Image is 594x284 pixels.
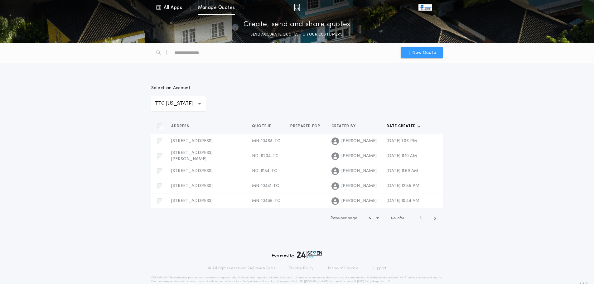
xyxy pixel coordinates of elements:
button: Address [171,123,194,129]
a: Terms of Service [327,266,359,271]
div: Powered by [272,251,322,258]
p: SEND ACCURATE QUOTES TO YOUR CUSTOMERS. [250,31,343,38]
button: 5 [369,213,381,223]
span: of 50 [397,215,406,221]
p: Select an Account [151,85,206,91]
span: ND-11204-TC [252,154,278,158]
button: Created by [331,123,360,129]
button: Date created [387,123,421,129]
span: [DATE] 11:10 AM [387,154,417,158]
img: logo [297,251,322,258]
span: ND-11154-TC [252,169,277,173]
span: [DATE] 1:06 PM [387,139,417,143]
span: [DATE] 12:55 PM [387,184,419,188]
span: [PERSON_NAME] [341,183,377,189]
a: Support [372,266,386,271]
span: [PERSON_NAME] [341,198,377,204]
span: [STREET_ADDRESS] [171,184,213,188]
span: [STREET_ADDRESS] [171,169,213,173]
span: Quote ID [252,124,273,129]
span: [STREET_ADDRESS][PERSON_NAME] [171,151,213,161]
p: DISCLAIMER: This estimate is provided for informational purposes only. 24|Seven Fees, a product o... [151,276,443,283]
p: TTC [US_STATE] [155,100,203,108]
p: © All rights reserved. 24|Seven Fees [208,266,275,271]
button: TTC [US_STATE] [151,96,206,111]
h1: 5 [369,215,371,221]
span: 1 [391,216,392,220]
button: New Quote [401,47,443,58]
img: vs-icon [418,4,432,11]
p: Create, send and share quotes [244,20,350,30]
a: Privacy Policy [289,266,314,271]
span: New Quote [412,50,436,56]
button: Quote ID [252,123,277,129]
span: MN-10436-TC [252,199,280,203]
span: [DATE] 10:44 AM [387,199,419,203]
span: 5 [394,216,396,220]
span: Prepared for [290,124,321,129]
span: [STREET_ADDRESS] [171,199,213,203]
img: img [294,4,300,11]
span: Address [171,124,191,129]
span: Rows per page: [331,216,358,220]
span: [PERSON_NAME] [341,138,377,144]
span: [DATE] 11:59 AM [387,169,418,173]
a: [URL][DOMAIN_NAME] [297,280,328,283]
span: [STREET_ADDRESS] [171,139,213,143]
span: MN-10441-TC [252,184,279,188]
span: [PERSON_NAME] [341,168,377,174]
span: Created by [331,124,357,129]
span: Date created [387,124,417,129]
span: MN-10468-TC [252,139,280,143]
span: [PERSON_NAME] [341,153,377,159]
